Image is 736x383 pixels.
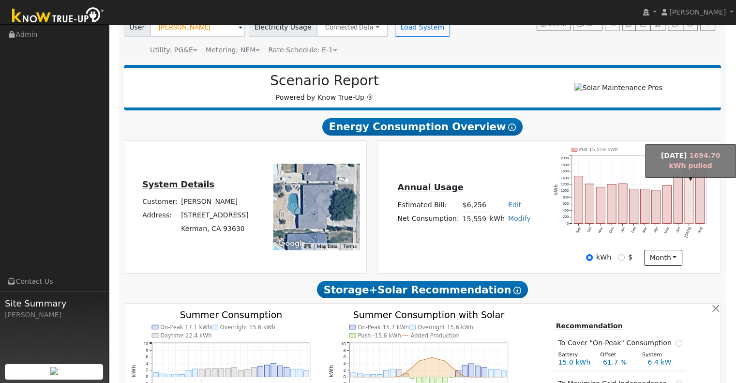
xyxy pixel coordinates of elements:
text: 1200 [561,182,569,186]
text: Oct [586,226,593,233]
i: Show Help [508,123,516,131]
rect: onclick="" [179,375,184,377]
rect: onclick="" [193,369,198,377]
h2: Scenario Report [134,73,515,89]
text: Sep [575,226,582,234]
rect: onclick="" [153,373,158,377]
rect: onclick="" [271,364,276,377]
rect: onclick="" [173,374,178,377]
text: Aug [697,226,704,234]
text: On-Peak 15.7 kWh [358,324,409,331]
text: 10 [341,341,346,346]
rect: onclick="" [475,366,481,377]
rect: onclick="" [384,370,389,377]
circle: onclick="" [503,376,505,378]
text: Summer Consumption [180,309,282,320]
rect: onclick="" [390,369,395,377]
text: 8 [146,348,148,352]
td: Estimated Bill: [396,198,461,212]
rect: onclick="" [462,366,467,377]
rect: onclick="" [377,375,382,377]
text: Summer Consumption with Solar [353,309,504,320]
text: May [663,226,670,234]
text: 0 [567,221,569,226]
rect: onclick="" [284,368,289,377]
circle: onclick="" [392,376,393,378]
text: Feb [631,226,637,233]
rect: onclick="" [351,373,356,377]
rect: onclick="" [199,369,204,377]
rect: onclick="" [630,189,638,223]
input: Select a User [150,17,245,37]
text: 4 [344,361,346,366]
u: Annual Usage [397,183,463,192]
rect: onclick="" [618,184,627,223]
div: Offset [595,351,637,359]
rect: onclick="" [641,189,649,223]
rect: onclick="" [488,369,494,377]
a: Modify [508,214,531,222]
text: Daytime 22.4 kWh [160,332,211,339]
rect: onclick="" [481,368,487,377]
rect: onclick="" [245,369,250,377]
text: Overnight 15.6 kWh [418,324,473,331]
label: kWh [596,252,611,262]
td: Kerman, CA 93630 [180,222,251,236]
circle: onclick="" [496,376,498,378]
rect: onclick="" [397,369,402,377]
circle: onclick="" [353,376,354,378]
text: kWh [554,184,559,195]
span: [PERSON_NAME] [669,8,726,16]
text: 1400 [561,175,569,180]
rect: onclick="" [358,373,363,377]
rect: onclick="" [225,368,230,377]
circle: onclick="" [418,360,420,362]
td: Net Consumption: [396,212,461,226]
div: [PERSON_NAME] [5,310,104,320]
rect: onclick="" [607,184,616,223]
rect: onclick="" [455,371,461,377]
td: kWh [488,212,506,226]
rect: onclick="" [468,364,474,377]
div: Metering: NEM [206,45,260,55]
rect: onclick="" [297,369,302,377]
rect: onclick="" [232,368,237,377]
div: 6.4 kW [643,357,687,368]
rect: onclick="" [212,368,217,377]
input: $ [618,254,625,261]
img: Google [276,237,308,250]
circle: onclick="" [379,376,380,378]
rect: onclick="" [685,168,693,223]
circle: onclick="" [431,356,433,358]
text: Pull 15,559 kWh [579,147,618,152]
text: 0 [146,374,148,379]
text: Apr [653,226,659,233]
rect: onclick="" [696,162,705,223]
rect: onclick="" [410,377,415,379]
button: month [644,250,682,266]
button: Map Data [317,243,337,250]
text: 2 [344,368,346,373]
div: Utility: PG&E [150,45,197,55]
text: 1000 [561,188,569,193]
circle: onclick="" [385,376,387,378]
rect: onclick="" [403,373,408,377]
text: 10 [143,341,148,346]
rect: onclick="" [258,366,263,377]
circle: onclick="" [437,358,439,360]
rect: onclick="" [651,190,660,224]
circle: onclick="" [477,376,479,378]
circle: onclick="" [444,360,446,362]
img: Know True-Up [7,5,109,27]
span: 1694.70 kWh pulled [669,152,720,169]
rect: onclick="" [364,374,369,377]
text: Mar [642,226,648,234]
rect: onclick="" [166,374,171,377]
rect: onclick="" [219,368,224,377]
a: Edit [508,201,521,209]
text: kWh [130,365,136,378]
td: Customer: [141,195,180,209]
rect: onclick="" [303,371,309,377]
u: System Details [142,180,214,189]
span: To Cover "On-Peak" Consumption [558,338,675,348]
